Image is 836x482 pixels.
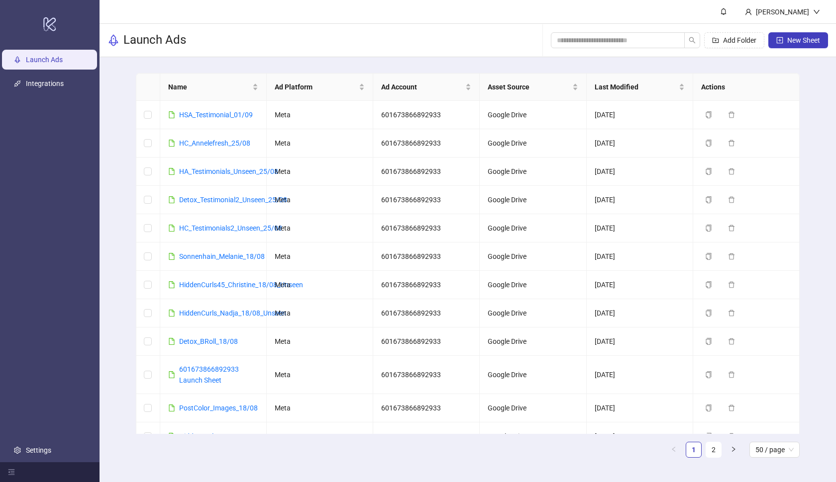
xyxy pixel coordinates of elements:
a: 1 [686,442,701,457]
li: 1 [686,442,702,458]
span: menu-fold [8,469,15,476]
td: Google Drive [480,422,586,451]
span: left [671,446,677,452]
a: Integrations [26,80,64,87]
span: file [168,310,175,317]
span: delete [728,225,735,232]
button: right [726,442,741,458]
span: Last Modified [595,81,677,92]
td: Meta [267,214,373,242]
div: Page Size [749,442,800,458]
span: 50 / page [755,442,794,457]
a: 601673866892933 Launch Sheet [179,365,239,384]
span: Ad Account [381,81,463,92]
th: Name [160,74,267,101]
td: 601673866892933 [373,186,480,214]
td: [DATE] [587,129,693,158]
td: Google Drive [480,327,586,356]
th: Last Modified [587,74,693,101]
td: [DATE] [587,394,693,422]
span: delete [728,310,735,317]
span: delete [728,433,735,440]
a: HiddenCurls45_Christine_18/08_Unseen [179,281,303,289]
a: HA_Testimonials_Unseen_25/08 [179,167,278,175]
td: Google Drive [480,214,586,242]
span: file [168,140,175,147]
span: delete [728,196,735,203]
span: copy [705,310,712,317]
span: down [813,8,820,15]
td: [DATE] [587,356,693,394]
span: delete [728,338,735,345]
span: file [168,196,175,203]
a: HiddenCurls_LenaJu_Sommer_11/08 [179,432,294,440]
span: file [168,433,175,440]
span: right [731,446,736,452]
td: 601673866892933 [373,356,480,394]
button: left [666,442,682,458]
span: file [168,338,175,345]
td: Meta [267,394,373,422]
h3: Launch Ads [123,32,186,48]
td: 601673866892933 [373,101,480,129]
div: [PERSON_NAME] [752,6,813,17]
td: [DATE] [587,327,693,356]
span: delete [728,111,735,118]
a: PostColor_Images_18/08 [179,404,258,412]
span: plus-square [776,37,783,44]
span: file [168,281,175,288]
td: [DATE] [587,271,693,299]
td: Meta [267,158,373,186]
span: file [168,111,175,118]
th: Asset Source [480,74,586,101]
span: delete [728,253,735,260]
td: Meta [267,186,373,214]
button: New Sheet [768,32,828,48]
td: Google Drive [480,242,586,271]
a: HC_Testimonials2_Unseen_25/08 [179,224,282,232]
td: Google Drive [480,158,586,186]
td: Meta [267,129,373,158]
a: Detox_Testimonial2_Unseen_25/08 [179,196,287,204]
a: HSA_Testimonial_01/09 [179,111,253,119]
td: Meta [267,271,373,299]
span: Ad Platform [275,81,357,92]
span: Add Folder [723,36,756,44]
a: HiddenCurls_Nadja_18/08_Unseen [179,309,286,317]
li: Next Page [726,442,741,458]
span: copy [705,371,712,378]
td: [DATE] [587,422,693,451]
a: 2 [706,442,721,457]
button: Add Folder [704,32,764,48]
span: copy [705,433,712,440]
span: copy [705,338,712,345]
td: [DATE] [587,214,693,242]
th: Ad Platform [267,74,373,101]
td: Meta [267,327,373,356]
a: Sonnenhain_Melanie_18/08 [179,252,265,260]
td: Google Drive [480,101,586,129]
span: search [689,37,696,44]
span: copy [705,111,712,118]
td: 601673866892933 [373,214,480,242]
span: file [168,371,175,378]
span: file [168,404,175,411]
th: Actions [693,74,800,101]
li: Previous Page [666,442,682,458]
a: HC_Annelefresh_25/08 [179,139,250,147]
span: delete [728,281,735,288]
li: 2 [706,442,722,458]
td: [DATE] [587,101,693,129]
span: folder-add [712,37,719,44]
td: [DATE] [587,242,693,271]
span: copy [705,196,712,203]
td: Google Drive [480,356,586,394]
span: user [745,8,752,15]
span: bell [720,8,727,15]
td: 601673866892933 [373,422,480,451]
span: copy [705,140,712,147]
span: copy [705,225,712,232]
span: delete [728,168,735,175]
span: delete [728,404,735,411]
span: Asset Source [488,81,570,92]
